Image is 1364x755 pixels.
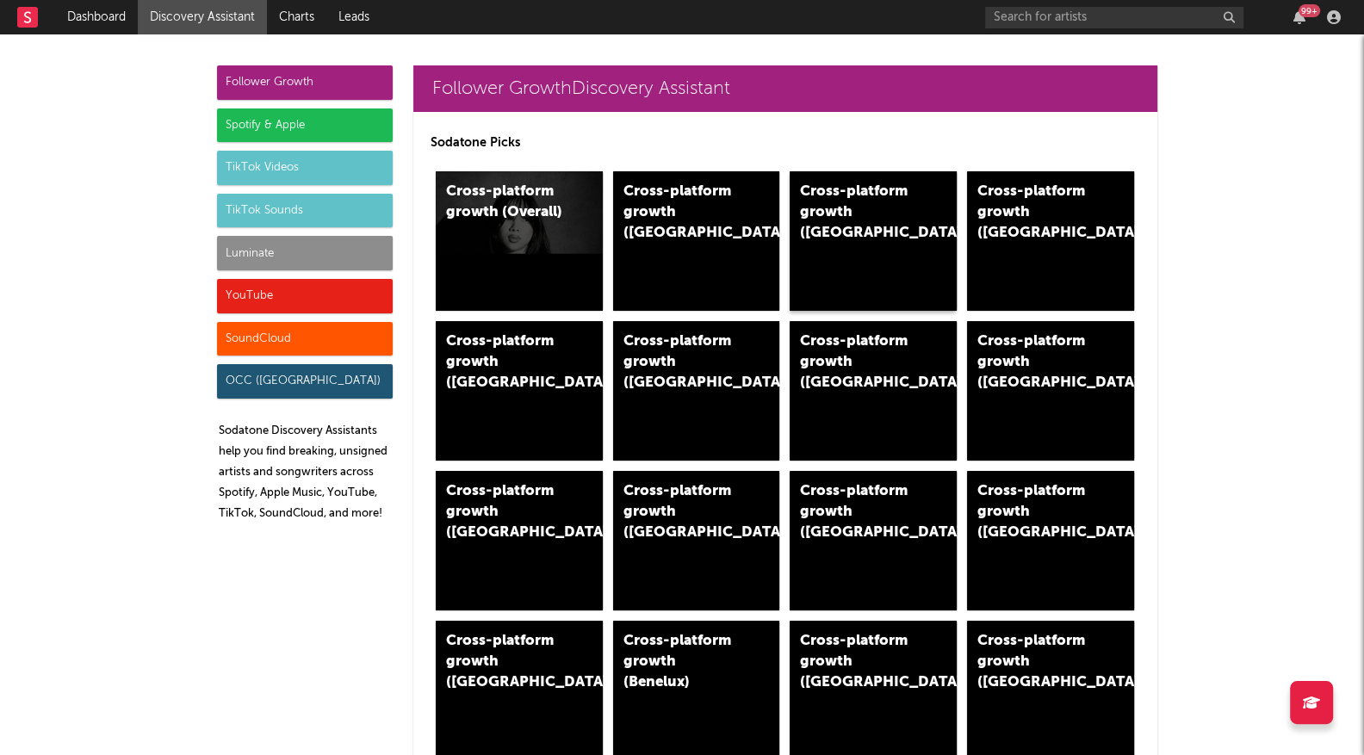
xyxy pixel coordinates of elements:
a: Cross-platform growth (Overall) [436,171,603,311]
a: Cross-platform growth ([GEOGRAPHIC_DATA]) [967,321,1134,461]
div: Cross-platform growth ([GEOGRAPHIC_DATA]) [446,631,563,693]
input: Search for artists [985,7,1243,28]
div: YouTube [217,279,393,313]
a: Cross-platform growth ([GEOGRAPHIC_DATA]) [967,471,1134,610]
div: Cross-platform growth ([GEOGRAPHIC_DATA]) [977,631,1094,693]
div: Cross-platform growth ([GEOGRAPHIC_DATA]) [446,331,563,393]
a: Cross-platform growth ([GEOGRAPHIC_DATA]) [790,171,957,311]
div: OCC ([GEOGRAPHIC_DATA]) [217,364,393,399]
a: Cross-platform growth ([GEOGRAPHIC_DATA]) [436,321,603,461]
a: Cross-platform growth ([GEOGRAPHIC_DATA]) [613,471,780,610]
button: 99+ [1293,10,1305,24]
div: Cross-platform growth ([GEOGRAPHIC_DATA]) [623,481,741,543]
div: Cross-platform growth ([GEOGRAPHIC_DATA]) [623,331,741,393]
div: 99 + [1299,4,1320,17]
div: Spotify & Apple [217,108,393,143]
a: Cross-platform growth ([GEOGRAPHIC_DATA]) [613,171,780,311]
div: Follower Growth [217,65,393,100]
a: Follower GrowthDiscovery Assistant [413,65,1157,112]
p: Sodatone Picks [431,133,1140,153]
p: Sodatone Discovery Assistants help you find breaking, unsigned artists and songwriters across Spo... [219,421,393,524]
a: Cross-platform growth ([GEOGRAPHIC_DATA]) [613,321,780,461]
div: Cross-platform growth (Benelux) [623,631,741,693]
div: Cross-platform growth ([GEOGRAPHIC_DATA]) [977,481,1094,543]
div: Cross-platform growth ([GEOGRAPHIC_DATA]/GSA) [800,331,917,393]
div: Luminate [217,236,393,270]
div: Cross-platform growth ([GEOGRAPHIC_DATA]) [800,631,917,693]
div: Cross-platform growth (Overall) [446,182,563,223]
a: Cross-platform growth ([GEOGRAPHIC_DATA]) [436,471,603,610]
div: Cross-platform growth ([GEOGRAPHIC_DATA]) [800,481,917,543]
div: Cross-platform growth ([GEOGRAPHIC_DATA]) [977,331,1094,393]
div: SoundCloud [217,322,393,356]
div: TikTok Videos [217,151,393,185]
div: Cross-platform growth ([GEOGRAPHIC_DATA]) [800,182,917,244]
a: Cross-platform growth ([GEOGRAPHIC_DATA]) [790,471,957,610]
div: Cross-platform growth ([GEOGRAPHIC_DATA]) [623,182,741,244]
div: Cross-platform growth ([GEOGRAPHIC_DATA]) [977,182,1094,244]
a: Cross-platform growth ([GEOGRAPHIC_DATA]/GSA) [790,321,957,461]
div: TikTok Sounds [217,194,393,228]
a: Cross-platform growth ([GEOGRAPHIC_DATA]) [967,171,1134,311]
div: Cross-platform growth ([GEOGRAPHIC_DATA]) [446,481,563,543]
